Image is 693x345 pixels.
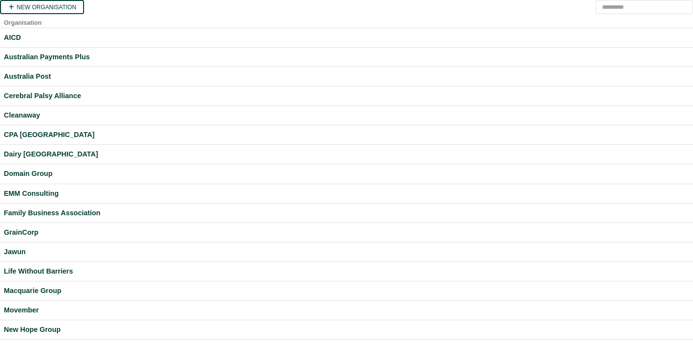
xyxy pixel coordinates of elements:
a: Australian Payments Plus [4,52,689,63]
a: AICD [4,32,689,43]
a: Dairy [GEOGRAPHIC_DATA] [4,149,689,160]
a: Life Without Barriers [4,266,689,277]
a: CPA [GEOGRAPHIC_DATA] [4,129,689,140]
a: GrainCorp [4,227,689,238]
a: Cerebral Palsy Alliance [4,90,689,102]
a: Family Business Association [4,207,689,219]
a: New Hope Group [4,324,689,335]
a: Australia Post [4,71,689,82]
a: EMM Consulting [4,188,689,199]
a: Macquarie Group [4,285,689,296]
a: Jawun [4,246,689,258]
a: Domain Group [4,168,689,179]
a: Cleanaway [4,110,689,121]
a: Movember [4,305,689,316]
